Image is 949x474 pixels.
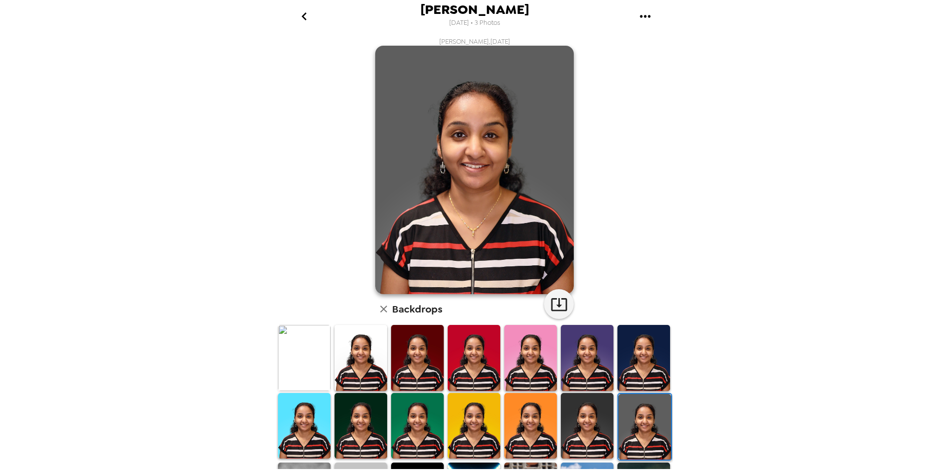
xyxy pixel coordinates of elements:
span: [PERSON_NAME] [420,3,529,16]
span: [DATE] • 3 Photos [449,16,500,30]
h6: Backdrops [392,301,442,317]
img: Original [278,325,331,391]
span: [PERSON_NAME] , [DATE] [439,37,510,46]
img: user [375,46,574,294]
